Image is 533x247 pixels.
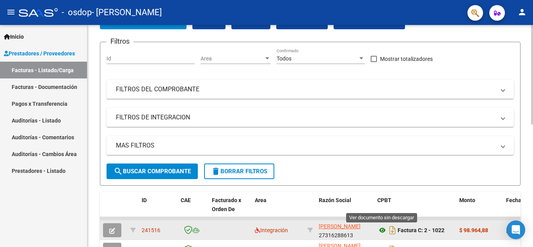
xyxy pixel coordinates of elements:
span: Facturado x Orden De [212,197,241,212]
datatable-header-cell: CAE [178,192,209,226]
span: - [PERSON_NAME] [92,4,162,21]
span: Razón Social [319,197,351,203]
span: Prestadores / Proveedores [4,49,75,58]
span: CSV [199,19,219,26]
mat-expansion-panel-header: MAS FILTROS [107,136,514,155]
datatable-header-cell: Facturado x Orden De [209,192,252,226]
strong: $ 98.964,88 [459,227,488,233]
mat-icon: search [114,167,123,176]
span: Todos [277,55,291,62]
mat-icon: person [517,7,527,17]
span: Mostrar totalizadores [380,54,433,64]
strong: Factura C: 2 - 1022 [398,227,444,233]
div: Open Intercom Messenger [506,220,525,239]
h3: Filtros [107,36,133,47]
datatable-header-cell: ID [139,192,178,226]
datatable-header-cell: Monto [456,192,503,226]
button: Borrar Filtros [204,163,274,179]
mat-icon: delete [211,167,220,176]
datatable-header-cell: Area [252,192,304,226]
span: - osdop [62,4,92,21]
mat-expansion-panel-header: FILTROS DEL COMPROBANTE [107,80,514,99]
datatable-header-cell: Razón Social [316,192,374,226]
i: Descargar documento [387,224,398,236]
span: CAE [181,197,191,203]
span: [DATE] [506,227,522,233]
span: EXCEL [238,19,264,26]
mat-icon: menu [6,7,16,17]
button: Buscar Comprobante [107,163,198,179]
span: Integración [255,227,288,233]
span: Buscar Comprobante [114,168,191,175]
span: CPBT [377,197,391,203]
span: [PERSON_NAME] [319,223,361,229]
span: Borrar Filtros [211,168,267,175]
div: 27316288613 [319,222,371,238]
span: Inicio [4,32,24,41]
datatable-header-cell: CPBT [374,192,456,226]
mat-panel-title: FILTROS DEL COMPROBANTE [116,85,495,94]
span: 241516 [142,227,160,233]
span: Area [201,55,264,62]
mat-panel-title: FILTROS DE INTEGRACION [116,113,495,122]
span: Monto [459,197,475,203]
span: Area [255,197,266,203]
mat-expansion-panel-header: FILTROS DE INTEGRACION [107,108,514,127]
span: Estandar [282,19,322,26]
span: ID [142,197,147,203]
mat-panel-title: MAS FILTROS [116,141,495,150]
